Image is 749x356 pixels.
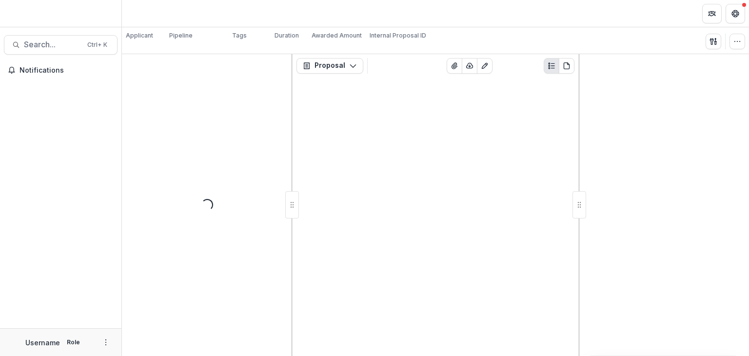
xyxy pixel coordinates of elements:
span: Search... [24,40,81,49]
button: Edit as form [477,58,493,74]
button: More [100,336,112,348]
p: Pipeline [169,31,193,40]
button: Partners [702,4,722,23]
p: Tags [232,31,247,40]
button: Search... [4,35,118,55]
p: Duration [275,31,299,40]
button: Notifications [4,62,118,78]
span: Notifications [20,66,114,75]
button: Get Help [726,4,745,23]
p: Internal Proposal ID [370,31,426,40]
p: Username [25,337,60,348]
button: PDF view [559,58,574,74]
button: Proposal [296,58,363,74]
p: Role [64,338,83,347]
p: Applicant [126,31,153,40]
button: View Attached Files [447,58,462,74]
div: Ctrl + K [85,40,109,50]
p: Awarded Amount [312,31,362,40]
button: Plaintext view [544,58,559,74]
